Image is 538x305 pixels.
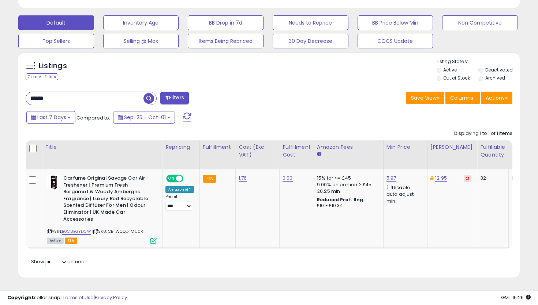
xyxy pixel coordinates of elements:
button: Filters [160,92,189,104]
label: Archived [485,75,505,81]
span: FBA [65,238,77,244]
label: Deactivated [485,67,513,73]
a: Privacy Policy [95,294,127,301]
a: 0.00 [283,174,293,182]
button: Columns [445,92,480,104]
button: Save View [406,92,444,104]
button: Default [18,15,94,30]
button: Last 7 Days [26,111,75,124]
button: Inventory Age [103,15,179,30]
div: Title [45,143,159,151]
small: Amazon Fees. [317,151,321,158]
a: 12.95 [435,174,447,182]
b: Reduced Prof. Rng. [317,196,365,203]
span: Last 7 Days [37,114,66,121]
strong: Copyright [7,294,34,301]
p: Listing States: [437,58,520,65]
span: Show: entries [31,258,84,265]
span: Columns [450,94,473,102]
button: BB Drop in 7d [188,15,264,30]
div: Min Price [386,143,424,151]
div: Disable auto adjust min [386,183,422,205]
span: | SKU: CE-WCQD-MU0R [92,228,143,234]
h5: Listings [39,61,67,71]
label: Active [443,67,457,73]
div: 9.00% on portion > £45 [317,181,378,188]
button: Non Competitive [442,15,518,30]
button: Actions [481,92,512,104]
button: Top Sellers [18,34,94,48]
button: 30 Day Decrease [273,34,348,48]
div: Cost (Exc. VAT) [239,143,276,159]
div: Fulfillment [203,143,232,151]
span: Sep-25 - Oct-01 [124,114,166,121]
b: Carfume Original Savage Car Air Freshener | Premium Fresh Bergamot & Woody Ambergris Fragrance | ... [63,175,152,224]
button: Needs to Reprice [273,15,348,30]
small: FBA [203,175,216,183]
span: OFF [182,176,194,182]
div: Clear All Filters [26,73,58,80]
div: seller snap | | [7,294,127,301]
button: BB Price Below Min [358,15,433,30]
div: 15% for <= £45 [317,175,378,181]
div: £10 - £10.34 [317,203,378,209]
button: Selling @ Max [103,34,179,48]
span: All listings currently available for purchase on Amazon [47,238,64,244]
div: Displaying 1 to 1 of 1 items [454,130,512,137]
div: Repricing [165,143,197,151]
label: Out of Stock [443,75,470,81]
span: 2025-10-9 15:26 GMT [501,294,531,301]
div: Amazon AI * [165,186,194,193]
button: Items Being Repriced [188,34,264,48]
div: [PERSON_NAME] [430,143,474,151]
button: COGS Update [358,34,433,48]
span: Compared to: [76,114,110,121]
span: ON [167,176,176,182]
div: ASIN: [47,175,157,243]
div: Amazon Fees [317,143,380,151]
button: Sep-25 - Oct-01 [113,111,175,124]
div: 32 [480,175,503,181]
img: 41uUWLp7BrL._SL40_.jpg [47,175,61,190]
a: Terms of Use [63,294,94,301]
div: £0.25 min [317,188,378,195]
div: Fulfillable Quantity [480,143,505,159]
a: 1.76 [239,174,247,182]
div: Fulfillment Cost [283,143,311,159]
a: 5.97 [386,174,396,182]
div: Preset: [165,194,194,211]
a: B0C8BGYDCW [62,228,91,235]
